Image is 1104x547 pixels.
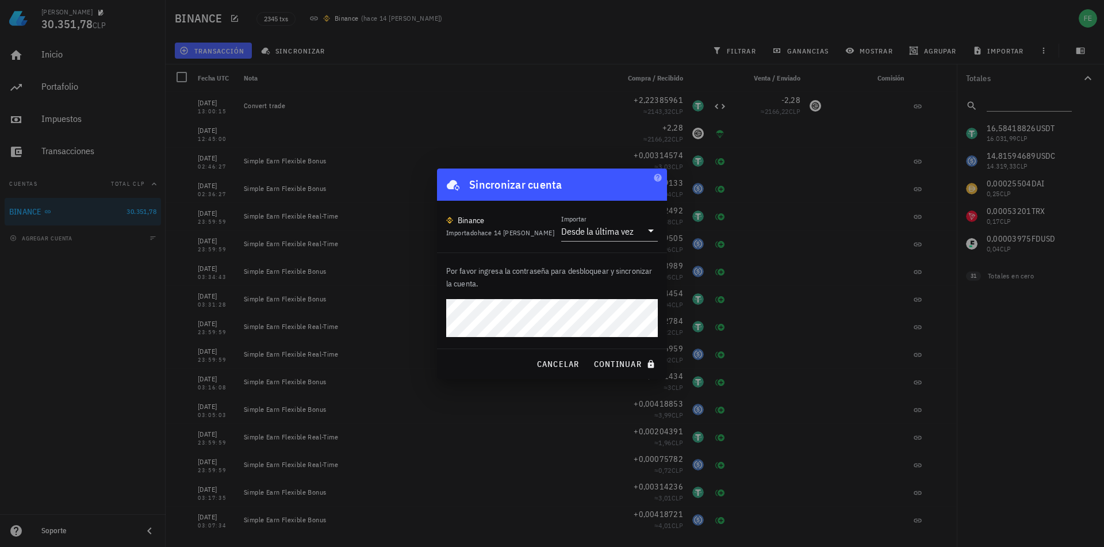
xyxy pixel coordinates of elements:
label: Importar [561,215,586,223]
span: continuar [593,359,658,369]
span: hace 14 [PERSON_NAME] [478,228,554,237]
button: cancelar [531,354,584,374]
span: cancelar [536,359,579,369]
button: continuar [589,354,662,374]
img: 270.png [446,217,453,224]
span: Importado [446,228,554,237]
p: Por favor ingresa la contraseña para desbloquear y sincronizar la cuenta. [446,265,658,290]
div: Sincronizar cuenta [469,175,562,194]
div: ImportarDesde la última vez [561,221,658,241]
div: Desde la última vez [561,225,634,237]
div: Binance [458,215,485,226]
